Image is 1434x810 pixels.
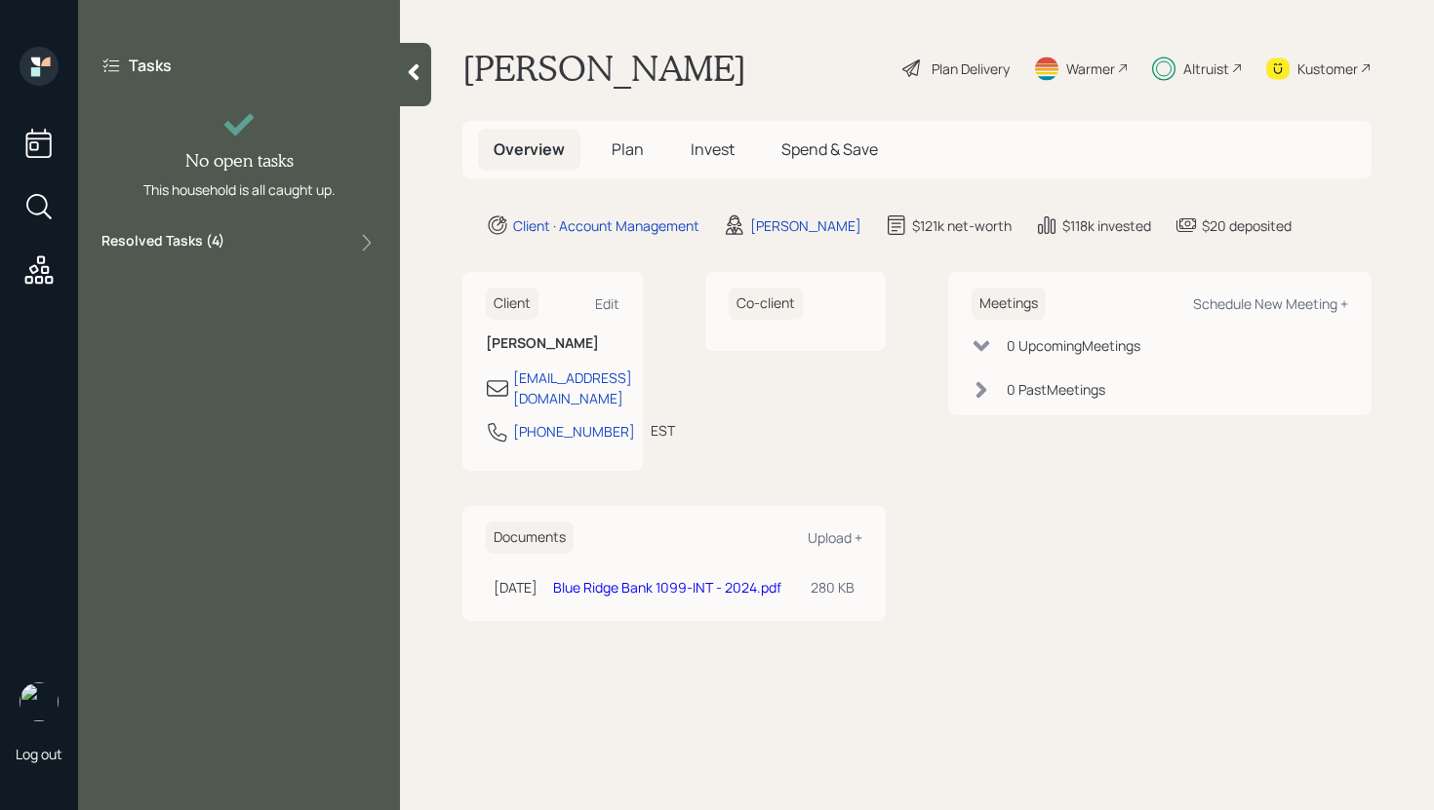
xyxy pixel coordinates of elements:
span: Invest [691,138,735,160]
div: This household is all caught up. [143,179,336,200]
div: $118k invested [1062,215,1151,236]
span: Plan [612,138,644,160]
span: Overview [494,138,565,160]
div: [EMAIL_ADDRESS][DOMAIN_NAME] [513,367,632,408]
div: [PHONE_NUMBER] [513,421,635,442]
h6: Meetings [972,288,1046,320]
div: Kustomer [1297,58,1358,79]
label: Tasks [129,55,172,76]
h4: No open tasks [185,150,294,172]
div: 0 Past Meeting s [1007,379,1105,400]
div: Schedule New Meeting + [1193,294,1348,313]
div: 0 Upcoming Meeting s [1007,335,1140,356]
div: 280 KB [811,577,855,598]
h6: Client [486,288,538,320]
div: $20 deposited [1202,215,1292,236]
div: Altruist [1183,58,1229,79]
div: Edit [595,294,619,313]
div: Log out [16,745,62,763]
div: EST [651,420,675,441]
h6: [PERSON_NAME] [486,335,619,352]
img: retirable_logo.png [20,682,59,721]
div: [PERSON_NAME] [750,215,861,236]
a: Blue Ridge Bank 1099-INT - 2024.pdf [553,578,781,597]
div: Warmer [1066,58,1115,79]
div: Client · Account Management [513,215,699,236]
h6: Documents [486,521,574,554]
div: Upload + [808,528,862,547]
h6: Co-client [729,288,803,320]
div: Plan Delivery [932,58,1010,79]
span: Spend & Save [781,138,878,160]
div: $121k net-worth [912,215,1012,236]
div: [DATE] [494,577,538,598]
label: Resolved Tasks ( 4 ) [101,231,224,254]
h1: [PERSON_NAME] [462,47,746,90]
